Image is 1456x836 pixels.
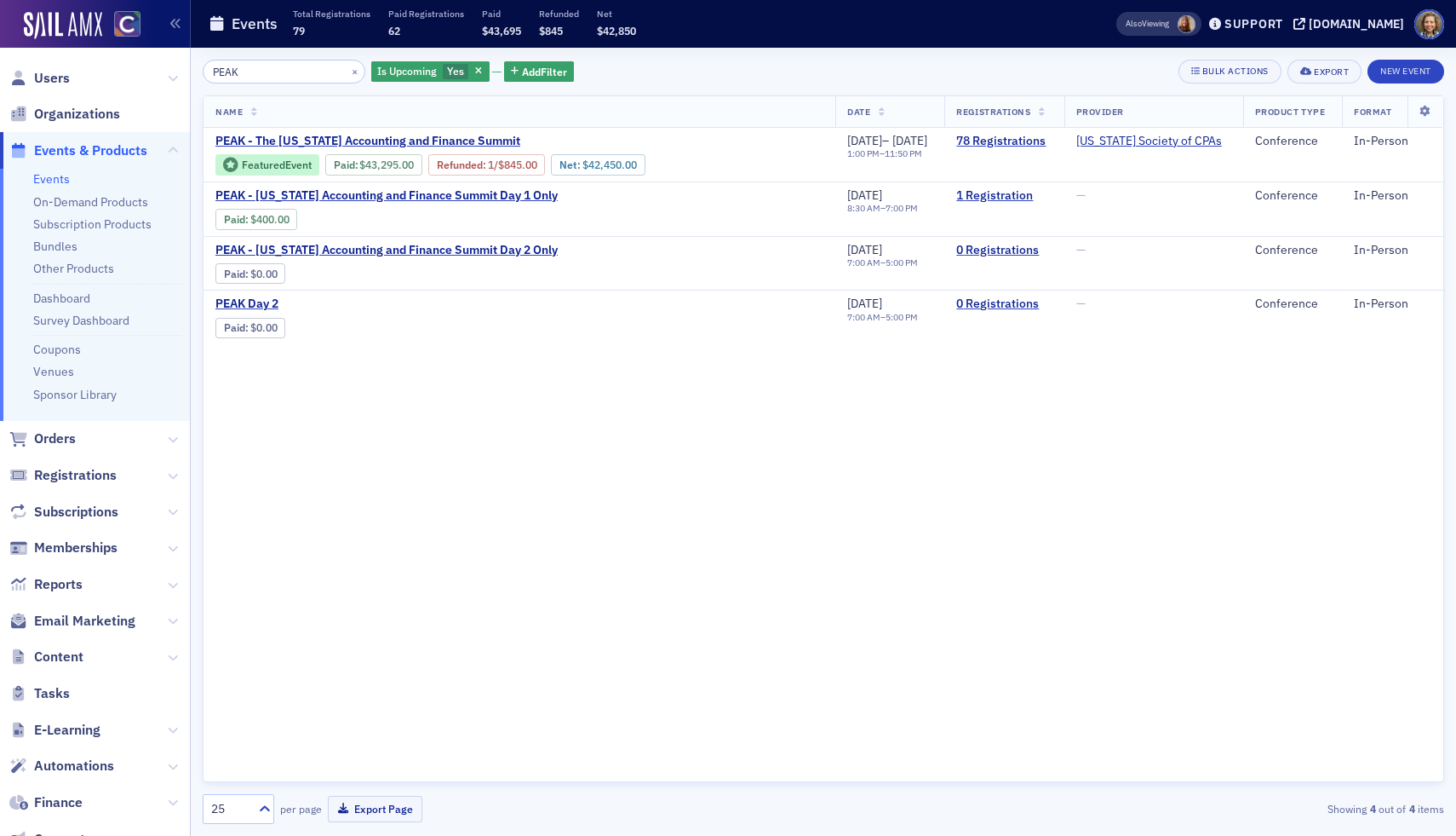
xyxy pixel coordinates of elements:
[33,194,148,210] a: On-Demand Products
[482,8,521,20] p: Paid
[215,243,558,258] span: PEAK - Colorado Accounting and Finance Summit Day 2 Only
[215,188,558,204] a: PEAK - [US_STATE] Accounting and Finance Summit Day 1 Only
[388,24,400,37] span: 62
[102,11,140,40] a: View Homepage
[347,63,363,78] button: ×
[34,503,118,522] span: Subscriptions
[9,757,114,775] a: Automations
[1354,243,1431,258] div: In-Person
[522,64,567,79] span: Add Filter
[428,154,545,175] div: Refunded: 117 - $4329500
[9,466,117,485] a: Registrations
[215,154,319,176] div: Featured Event
[215,209,297,229] div: Paid: 4 - $40000
[956,134,1052,149] a: 78 Registrations
[1354,106,1391,118] span: Format
[847,148,927,159] div: –
[34,684,70,703] span: Tasks
[1076,242,1086,257] span: —
[33,313,129,328] a: Survey Dashboard
[33,291,90,306] a: Dashboard
[34,466,117,485] span: Registrations
[224,321,250,334] span: :
[24,12,102,39] a: SailAMX
[215,134,790,149] a: PEAK - The [US_STATE] Accounting and Finance Summit
[559,159,582,171] span: Net :
[539,8,579,20] p: Refunded
[956,297,1052,312] a: 0 Registrations
[1076,134,1222,149] a: [US_STATE] Society of CPAs
[224,213,245,226] a: Paid
[1076,187,1086,203] span: —
[847,242,882,257] span: [DATE]
[1202,66,1269,76] div: Bulk Actions
[1255,243,1330,258] div: Conference
[1309,16,1404,32] div: [DOMAIN_NAME]
[847,187,882,203] span: [DATE]
[33,171,70,187] a: Events
[232,14,278,34] h1: Events
[1367,60,1444,84] button: New Event
[215,134,520,149] span: PEAK - The Colorado Accounting and Finance Summit
[1126,18,1142,29] div: Also
[33,239,77,254] a: Bundles
[847,296,882,311] span: [DATE]
[1414,9,1444,39] span: Profile
[504,61,574,83] button: AddFilter
[847,202,880,214] time: 8:30 AM
[1255,106,1325,118] span: Product Type
[847,312,918,323] div: –
[539,24,563,37] span: $845
[1255,297,1330,312] div: Conference
[242,160,312,170] div: Featured Event
[34,105,120,124] span: Organizations
[847,257,880,268] time: 7:00 AM
[215,297,502,312] a: PEAK Day 2
[293,24,305,37] span: 79
[1406,801,1418,816] strong: 4
[9,105,120,124] a: Organizations
[886,311,918,323] time: 5:00 PM
[325,154,422,175] div: Paid: 117 - $4329500
[1367,801,1379,816] strong: 4
[956,106,1030,118] span: Registrations
[359,159,414,171] span: $43,295.00
[1354,297,1431,312] div: In-Person
[498,159,537,171] span: $845.00
[377,64,437,78] span: Is Upcoming
[9,69,70,88] a: Users
[33,387,117,402] a: Sponsor Library
[1367,62,1444,78] a: New Event
[1354,134,1431,149] div: In-Person
[437,159,488,171] span: :
[224,268,245,280] a: Paid
[250,321,278,334] span: $0.00
[334,159,355,171] a: Paid
[1042,801,1444,816] div: Showing out of items
[597,24,636,37] span: $42,850
[9,684,70,703] a: Tasks
[847,133,882,148] span: [DATE]
[582,159,637,171] span: $42,450.00
[1354,188,1431,204] div: In-Person
[34,69,70,88] span: Users
[211,800,249,818] div: 25
[1076,106,1124,118] span: Provider
[892,133,927,148] span: [DATE]
[9,648,83,666] a: Content
[34,430,76,448] span: Orders
[33,261,114,276] a: Other Products
[328,796,422,822] button: Export Page
[1255,134,1330,149] div: Conference
[215,263,285,284] div: Paid: 2 - $0
[1224,16,1283,32] div: Support
[224,213,250,226] span: :
[34,612,135,631] span: Email Marketing
[847,311,880,323] time: 7:00 AM
[9,793,83,812] a: Finance
[9,575,83,594] a: Reports
[847,147,880,159] time: 1:00 PM
[215,188,558,204] span: PEAK - Colorado Accounting and Finance Summit Day 1 Only
[447,64,464,78] span: Yes
[33,342,81,357] a: Coupons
